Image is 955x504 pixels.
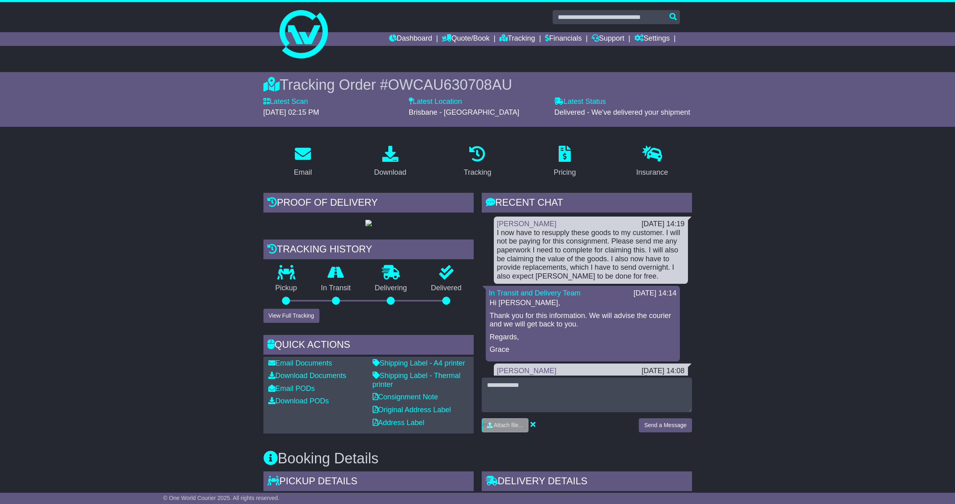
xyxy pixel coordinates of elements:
[163,495,280,501] span: © One World Courier 2025. All rights reserved.
[294,167,312,178] div: Email
[489,289,581,297] a: In Transit and Delivery Team
[409,97,462,106] label: Latest Location
[642,220,685,229] div: [DATE] 14:19
[490,333,676,342] p: Regards,
[641,367,684,376] div: [DATE] 14:08
[263,108,319,116] span: [DATE] 02:15 PM
[268,384,315,392] a: Email PODs
[497,229,685,281] div: I now have to resupply these goods to my customer. I will not be paying for this consignment. Ple...
[464,167,491,178] div: Tracking
[263,284,309,293] p: Pickup
[641,375,684,383] a: Attachment
[309,284,363,293] p: In Transit
[554,97,606,106] label: Latest Status
[369,143,412,181] a: Download
[545,32,582,46] a: Financials
[554,108,690,116] span: Delivered - We've delivered your shipment
[631,143,673,181] a: Insurance
[363,284,419,293] p: Delivering
[458,143,496,181] a: Tracking
[388,76,512,93] span: OWCAU630708AU
[549,143,581,181] a: Pricing
[268,359,332,367] a: Email Documents
[263,97,308,106] label: Latest Scan
[442,32,489,46] a: Quote/Book
[497,220,557,228] a: [PERSON_NAME]
[365,220,372,226] img: GetPodImage
[634,32,670,46] a: Settings
[482,193,692,215] div: RECENT CHAT
[373,359,465,367] a: Shipping Label - A4 printer
[497,367,557,375] a: [PERSON_NAME]
[490,299,676,308] p: Hi [PERSON_NAME],
[263,450,692,467] h3: Booking Details
[268,372,346,380] a: Download Documents
[263,76,692,93] div: Tracking Order #
[592,32,624,46] a: Support
[409,108,519,116] span: Brisbane - [GEOGRAPHIC_DATA]
[263,240,474,261] div: Tracking history
[263,471,474,493] div: Pickup Details
[263,309,319,323] button: View Full Tracking
[634,289,677,298] div: [DATE] 14:14
[482,471,692,493] div: Delivery Details
[263,193,474,215] div: Proof of Delivery
[636,167,668,178] div: Insurance
[268,397,329,405] a: Download PODs
[419,284,474,293] p: Delivered
[288,143,317,181] a: Email
[490,345,676,354] p: Grace
[373,406,451,414] a: Original Address Label
[554,167,576,178] div: Pricing
[373,372,461,388] a: Shipping Label - Thermal printer
[499,32,535,46] a: Tracking
[389,32,432,46] a: Dashboard
[490,312,676,329] p: Thank you for this information. We will advise the courier and we will get back to you.
[639,418,692,432] button: Send a Message
[263,335,474,357] div: Quick Actions
[374,167,406,178] div: Download
[373,419,425,427] a: Address Label
[373,393,438,401] a: Consignment Note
